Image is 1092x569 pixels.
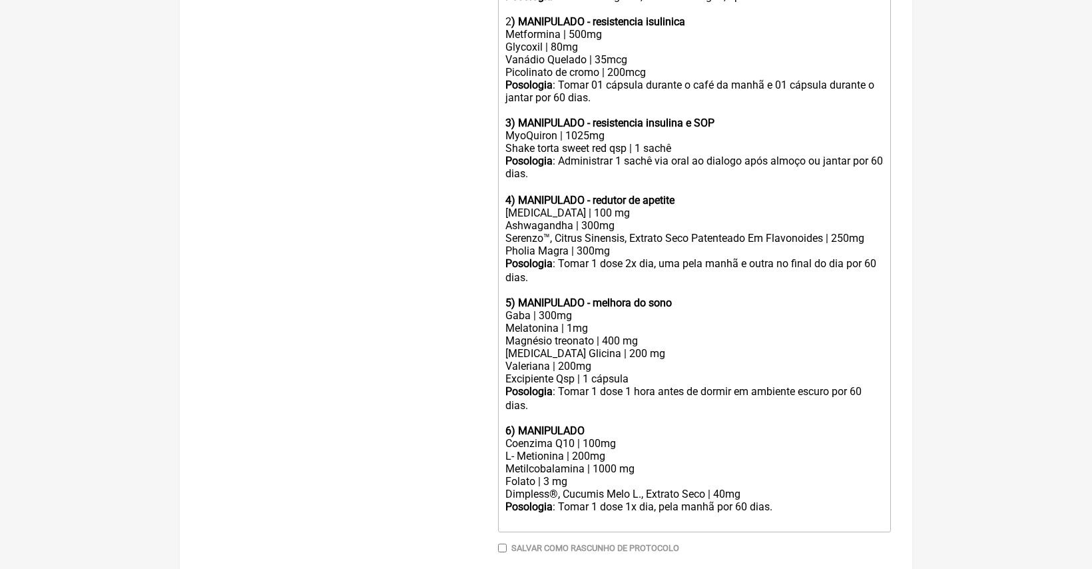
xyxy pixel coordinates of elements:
[511,543,679,553] label: Salvar como rascunho de Protocolo
[505,28,884,41] div: Metformina | 500mg
[505,424,585,437] strong: 6) MANIPULADO
[505,41,884,53] div: Glycoxil | 80mg
[505,296,672,309] strong: 5) MANIPULADO - melhora do sono
[505,257,884,296] div: : Tomar 1 dose 2x dia, uma pela manhã e outra no final do dia ㅤpor 60 dias.
[505,372,884,385] div: Excipiente Qsp | 1 cápsula
[505,129,884,142] div: MyoQuiron | 1025mg
[505,53,884,66] div: Vanádio Quelado | 35mcg
[505,117,714,129] strong: 3) MANIPULADO - resistencia insulina e SOP
[505,155,884,194] div: : Administrar 1 sachê via oral ao dialogo após almoço ou jantar por 60 dias. ㅤ
[505,15,884,28] div: 2
[505,385,553,398] strong: Posologia
[505,309,884,322] div: Gaba | 300mg
[505,79,553,91] strong: Posologia
[505,66,884,79] div: Picolinato de cromo | 200mcg
[505,360,884,372] div: Valeriana | 200mg
[505,79,884,104] div: : Tomar 01 cápsula durante o café da manhã e 01 cápsula durante o jantar por 60 dias.
[505,488,884,500] div: Dimpless®, Cucumis Melo L., Extrato Seco | 40mg
[505,450,884,488] div: L- Metionina | 200mg Metilcobalamina | 1000 mg Folato | 3 mg
[505,142,884,155] div: Shake torta sweet red qsp | 1 sachê
[505,322,884,360] div: Melatonina | 1mg Magnésio treonato | 400 mg [MEDICAL_DATA] Glicina | 200 mg
[505,500,553,513] strong: Posologia
[505,437,884,450] div: Coenzima Q10 | 100mg
[511,15,685,28] strong: ) MANIPULADO - resistencia isulinica
[505,155,553,167] strong: Posologia
[505,194,675,207] strong: 4) MANIPULADO - redutor de apetite
[505,385,884,424] div: : Tomar 1 dose 1 hora antes de dormir em ambiente escuro ㅤpor 60 dias.
[505,232,884,257] div: Serenzo™, Citrus Sinensis, Extrato Seco Patenteado Em Flavonoides | 250mg Pholia Magra | 300mg
[505,500,884,527] div: : Tomar 1 dose 1x dia, pela manhã ㅤpor 60 dias.
[505,207,884,232] div: [MEDICAL_DATA] | 100 mg Ashwagandha | 300mg
[505,257,553,270] strong: Posologia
